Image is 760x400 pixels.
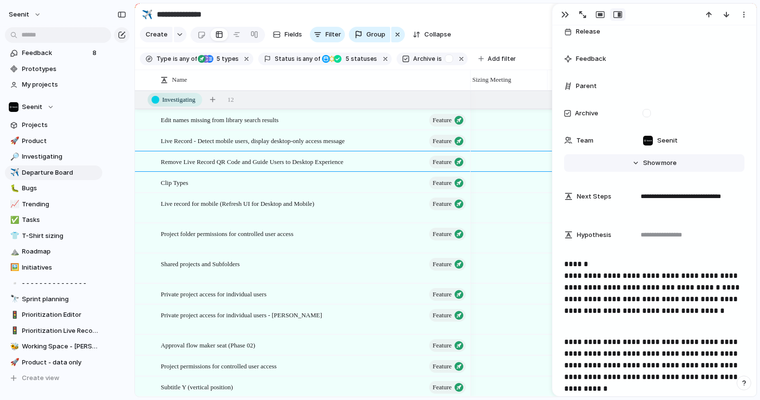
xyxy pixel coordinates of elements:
[577,230,611,240] span: Hypothesis
[173,55,178,63] span: is
[9,136,19,146] button: 🚀
[9,183,19,193] button: 🐛
[10,357,17,368] div: 🚀
[548,152,706,167] span: Awaiting spike for mobile version
[171,54,199,64] button: isany of
[575,109,598,118] span: Archive
[22,294,99,304] span: Sprint planning
[10,151,17,163] div: 🔎
[366,30,385,39] span: Group
[5,149,102,164] a: 🔎Investigating
[433,227,452,241] span: Feature
[576,27,600,36] span: Release
[5,213,102,227] a: ✅Tasks
[5,371,102,385] button: Create view
[161,309,322,320] span: Private project access for individual users - [PERSON_NAME]
[285,30,302,39] span: Fields
[22,168,99,178] span: Departure Board
[5,134,102,148] div: 🚀Product
[9,358,19,367] button: 🚀
[10,325,17,336] div: 🚦
[22,200,99,209] span: Trending
[5,100,102,114] button: Seenit
[5,324,102,338] a: 🚦Prioritization Live Record
[433,155,452,169] span: Feature
[161,360,277,371] span: Project permissions for controlled user access
[429,156,466,168] button: Feature
[5,229,102,243] a: 👕T-Shirt sizing
[433,309,452,322] span: Feature
[310,27,345,42] button: Filter
[9,247,19,256] button: ⛰️
[349,27,390,42] button: Group
[5,292,102,307] a: 🔭Sprint planning
[488,55,516,63] span: Add filter
[297,55,302,63] span: is
[5,260,102,275] a: 🖼️Initiatives
[22,342,99,351] span: Working Space - [PERSON_NAME]
[321,54,379,64] button: 5 statuses
[161,228,293,239] span: Project folder permissions for controlled user access
[548,224,706,239] span: UX overview / notes required for the T Shirt session
[342,55,377,63] span: statuses
[657,136,678,145] span: Seenit
[22,64,99,74] span: Prototypes
[429,381,466,394] button: Feature
[433,113,452,127] span: Feature
[295,54,323,64] button: isany of
[5,308,102,322] a: 🚦Prioritization Editor
[213,55,222,62] span: 5
[453,75,511,85] span: T Shirt Sizing Meeting
[161,288,266,299] span: Private project access for individual users
[661,158,677,168] span: more
[9,152,19,162] button: 🔎
[10,262,17,273] div: 🖼️
[161,258,240,269] span: Shared projects and Subfolders
[429,198,466,210] button: Feature
[146,30,168,39] span: Create
[5,339,102,354] a: 🐝Working Space - [PERSON_NAME]
[161,198,314,209] span: Live record for mobile (Refresh UI for Desktop and Mobile)
[9,215,19,225] button: ✅
[429,228,466,240] button: Feature
[429,339,466,352] button: Feature
[161,135,345,146] span: Live Record - Detect mobile users, display desktop-only access message
[22,358,99,367] span: Product - data only
[5,197,102,212] a: 📈Trending
[10,230,17,241] div: 👕
[161,177,188,188] span: Clip Types
[5,118,102,132] a: Projects
[433,339,452,352] span: Feature
[5,181,102,196] a: 🐛Bugs
[9,231,19,241] button: 👕
[10,215,17,226] div: ✅
[342,55,351,62] span: 5
[548,131,706,146] span: Awaiting spike for mobile version
[5,355,102,370] a: 🚀Product - data only
[22,373,59,383] span: Create view
[140,27,172,42] button: Create
[548,305,706,330] span: [PERSON_NAME] has already made a POC, this could be progressed quickly.
[22,326,99,336] span: Prioritization Live Record
[22,247,99,256] span: Roadmap
[5,46,102,60] a: Feedback8
[161,381,233,392] span: Subtitle Y (vertical position)
[10,278,17,289] div: ▫️
[4,7,46,22] button: Seenit
[93,48,98,58] span: 8
[9,10,29,19] span: Seenit
[172,75,187,85] span: Name
[429,360,466,373] button: Feature
[5,165,102,180] div: ✈️Departure Board
[5,276,102,291] a: ▫️- - - - - - - - - - - - - - -
[435,54,444,64] button: is
[5,77,102,92] a: My projects
[275,55,295,63] span: Status
[9,342,19,351] button: 🐝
